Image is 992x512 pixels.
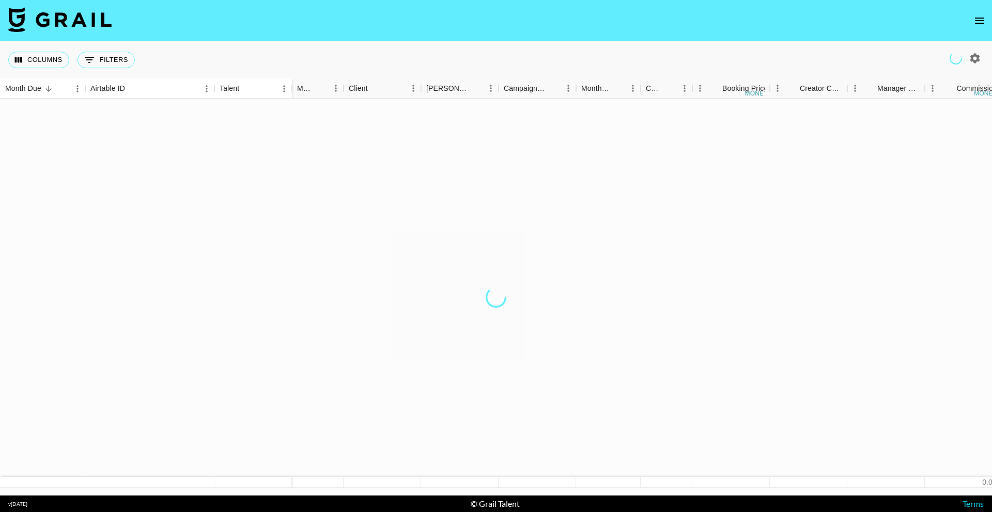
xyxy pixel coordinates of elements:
[406,81,421,96] button: Menu
[581,78,611,99] div: Month Due
[297,78,314,99] div: Manager
[708,81,722,95] button: Sort
[963,499,984,508] a: Terms
[646,78,662,99] div: Currency
[276,81,292,97] button: Menu
[692,81,708,96] button: Menu
[561,81,576,96] button: Menu
[85,78,214,99] div: Airtable ID
[499,78,576,99] div: Campaign (Type)
[368,81,382,95] button: Sort
[576,78,641,99] div: Month Due
[314,81,328,95] button: Sort
[625,81,641,96] button: Menu
[214,78,292,99] div: Talent
[471,499,520,509] div: © Grail Talent
[770,78,847,99] div: Creator Commmission Override
[125,82,139,96] button: Sort
[344,78,421,99] div: Client
[328,81,344,96] button: Menu
[546,81,561,95] button: Sort
[662,81,677,95] button: Sort
[847,81,863,96] button: Menu
[292,78,344,99] div: Manager
[504,78,546,99] div: Campaign (Type)
[8,501,27,507] div: v [DATE]
[641,78,692,99] div: Currency
[220,78,239,99] div: Talent
[41,82,56,96] button: Sort
[863,81,877,95] button: Sort
[677,81,692,96] button: Menu
[5,78,41,99] div: Month Due
[483,81,499,96] button: Menu
[199,81,214,97] button: Menu
[745,90,768,97] div: money
[8,7,112,32] img: Grail Talent
[722,78,768,99] div: Booking Price
[847,78,925,99] div: Manager Commmission Override
[426,78,469,99] div: [PERSON_NAME]
[70,81,85,97] button: Menu
[611,81,625,95] button: Sort
[90,78,125,99] div: Airtable ID
[925,81,940,96] button: Menu
[239,82,254,96] button: Sort
[469,81,483,95] button: Sort
[877,78,920,99] div: Manager Commmission Override
[969,10,990,31] button: open drawer
[78,52,135,68] button: Show filters
[770,81,785,96] button: Menu
[421,78,499,99] div: Booker
[349,78,368,99] div: Client
[800,78,842,99] div: Creator Commmission Override
[950,52,962,65] span: Refreshing managers, clients, users, talent, campaigns...
[785,81,800,95] button: Sort
[8,52,69,68] button: Select columns
[942,81,956,95] button: Sort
